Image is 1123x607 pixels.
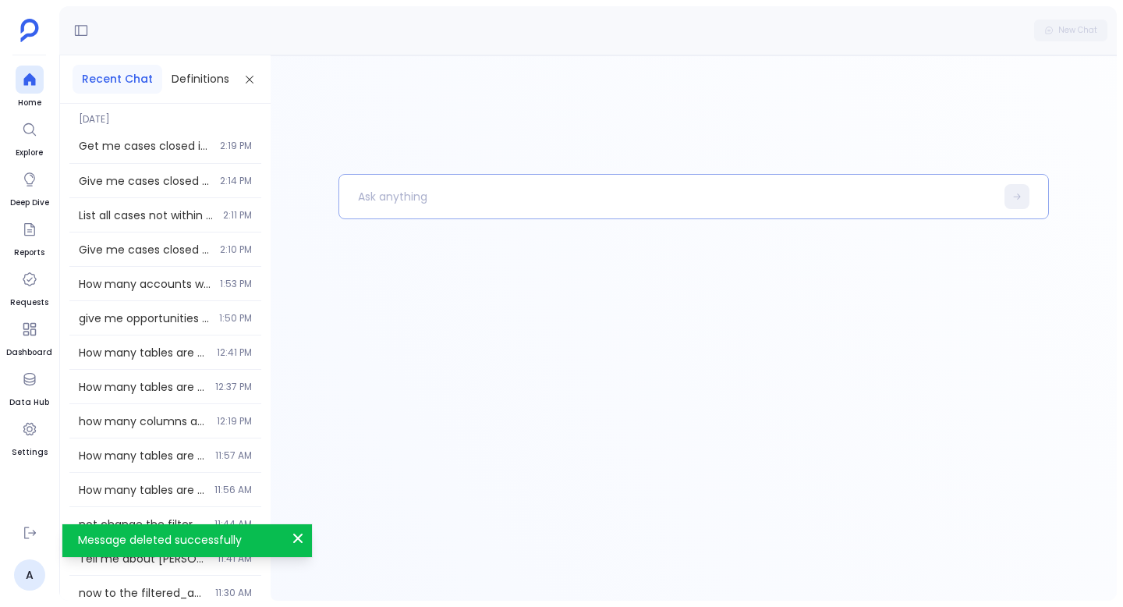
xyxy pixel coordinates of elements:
[220,140,252,152] span: 2:19 PM
[69,104,261,126] span: [DATE]
[78,532,278,548] p: Message deleted successfully
[79,482,205,498] : How many tables are disabled?\
[12,415,48,459] a: Settings
[223,209,252,222] span: 2:11 PM
[6,346,52,359] span: Dashboard
[10,165,49,209] a: Deep Dive
[6,315,52,359] a: Dashboard
[220,243,252,256] span: 2:10 PM
[16,147,44,159] span: Explore
[20,19,39,42] img: petavue logo
[215,449,252,462] span: 11:57 AM
[79,173,211,189] span: Give me cases closed in the last 2 quarters, not in Q1 2024, and after FY 2022.
[14,215,44,259] a: Reports
[79,551,208,566] span: Tell me about Gibson - Sporer
[79,585,206,601] span: now to the filtered_accounts_by_arr table add associated users data.
[218,552,252,565] span: 11:41 AM
[79,516,205,532] span: not change the filter to include all the accounts that have less than 500k
[16,115,44,159] a: Explore
[79,138,211,154] span: Get me cases closed in current and last 2 months, between Jan 2024 and May 2024, not on weekends,...
[215,381,252,393] span: 12:37 PM
[79,448,206,463] span: How many tables are disabled?
[16,97,44,109] span: Home
[14,247,44,259] span: Reports
[16,66,44,109] a: Home
[79,276,211,292] span: How many accounts were created in the last year
[79,379,206,395] span: How many tables are present in CX data?
[214,484,252,496] span: 11:56 AM
[10,265,48,309] a: Requests
[9,365,49,409] a: Data Hub
[73,65,162,94] button: Recent Chat
[162,65,239,94] button: Definitions
[9,396,49,409] span: Data Hub
[214,518,252,531] span: 11:44 AM
[12,446,48,459] span: Settings
[79,208,214,223] span: List all cases not within 2023 Q1.
[79,345,207,360] span: How many tables are present in CX data? (Use infotool)
[219,312,252,325] span: 1:50 PM
[14,559,45,591] a: A
[79,242,211,257] span: Give me cases closed not between 2023-10-01 and 2024-03-02.
[220,175,252,187] span: 2:14 PM
[217,415,252,428] span: 12:19 PM
[10,197,49,209] span: Deep Dive
[215,587,252,599] span: 11:30 AM
[10,296,48,309] span: Requests
[79,414,207,429] span: how many columns are enabled in opportunity membership
[79,311,210,326] span: give me opportunities closed in the last quarter
[220,278,252,290] span: 1:53 PM
[62,524,312,557] div: Message deleted successfully
[217,346,252,359] span: 12:41 PM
